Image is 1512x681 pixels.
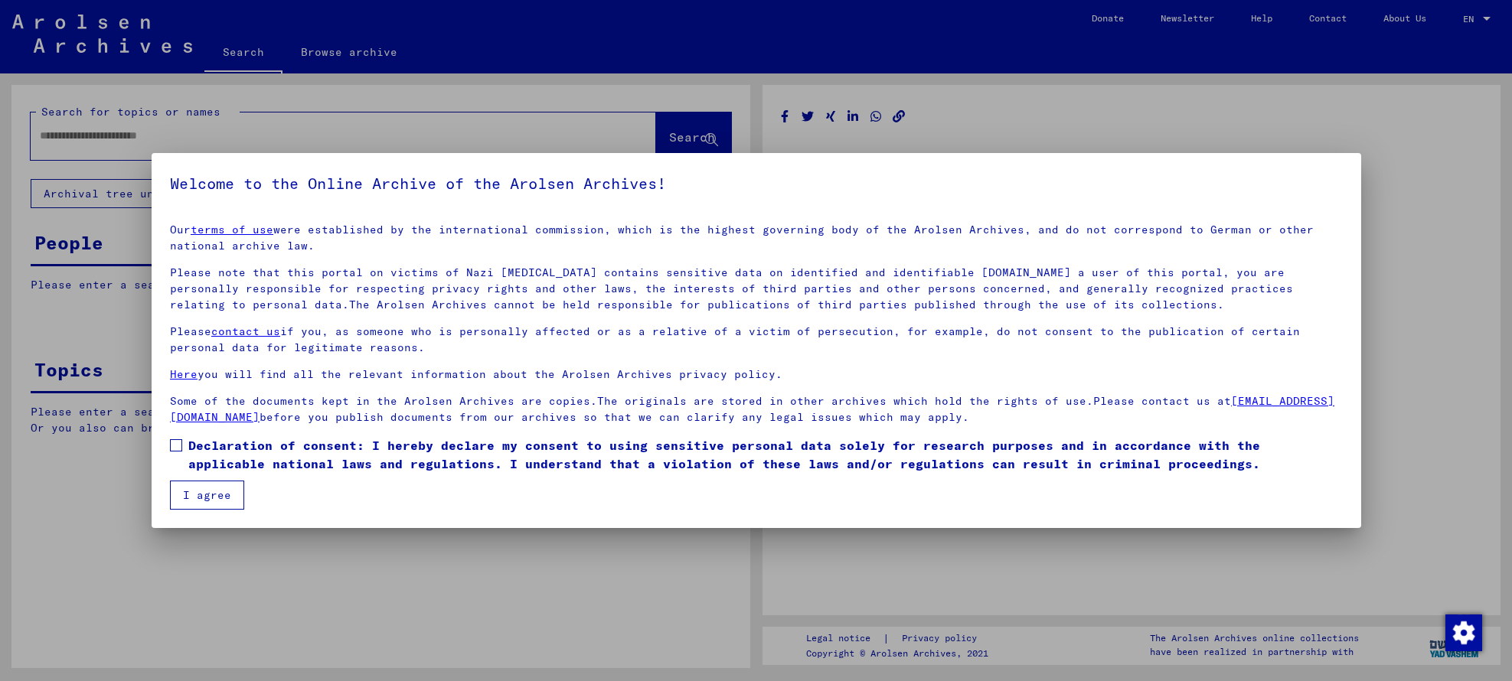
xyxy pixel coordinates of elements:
[170,324,1343,356] p: Please if you, as someone who is personally affected or as a relative of a victim of persecution,...
[170,394,1334,424] a: [EMAIL_ADDRESS][DOMAIN_NAME]
[211,324,280,338] a: contact us
[170,367,198,381] a: Here
[170,265,1343,313] p: Please note that this portal on victims of Nazi [MEDICAL_DATA] contains sensitive data on identif...
[170,393,1343,425] p: Some of the documents kept in the Arolsen Archives are copies.The originals are stored in other a...
[191,223,273,236] a: terms of use
[188,436,1343,473] span: Declaration of consent: I hereby declare my consent to using sensitive personal data solely for r...
[170,222,1343,254] p: Our were established by the international commission, which is the highest governing body of the ...
[170,367,1343,383] p: you will find all the relevant information about the Arolsen Archives privacy policy.
[1445,614,1482,651] img: Change consent
[170,171,1343,196] h5: Welcome to the Online Archive of the Arolsen Archives!
[170,481,244,510] button: I agree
